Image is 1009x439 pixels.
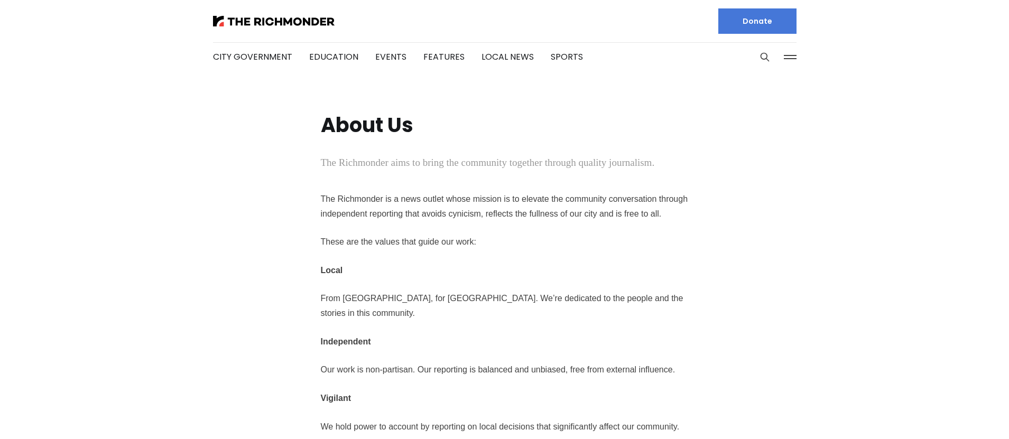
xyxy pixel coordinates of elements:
[321,362,689,377] p: Our work is non-partisan. Our reporting is balanced and unbiased, free from external influence.
[213,16,335,26] img: The Richmonder
[321,155,655,171] p: The Richmonder aims to bring the community together through quality journalism.
[375,51,406,63] a: Events
[321,291,689,321] p: From [GEOGRAPHIC_DATA], for [GEOGRAPHIC_DATA]. We’re dedicated to the people and the stories in t...
[321,235,689,249] p: These are the values that guide our work:
[321,192,689,221] p: The Richmonder is a news outlet whose mission is to elevate the community conversation through in...
[213,51,292,63] a: City Government
[718,8,797,34] a: Donate
[482,51,534,63] a: Local News
[321,419,689,434] p: We hold power to account by reporting on local decisions that significantly affect our community.
[551,51,583,63] a: Sports
[321,114,413,136] h1: About Us
[309,51,358,63] a: Education
[321,337,371,346] strong: Independent
[757,49,773,65] button: Search this site
[321,266,343,275] strong: Local
[321,394,351,403] strong: Vigilant
[423,51,465,63] a: Features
